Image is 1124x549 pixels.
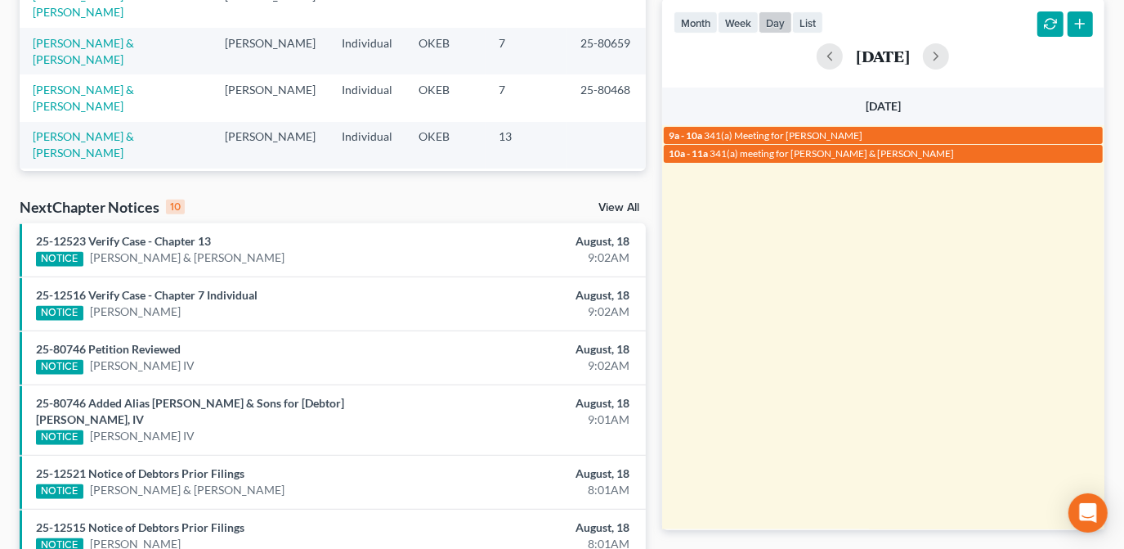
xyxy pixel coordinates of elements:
[710,147,954,160] span: 341(a) meeting for [PERSON_NAME] & [PERSON_NAME]
[329,169,405,199] td: Individual
[486,74,567,121] td: 7
[212,74,329,121] td: [PERSON_NAME]
[856,47,910,65] h2: [DATE]
[442,233,629,250] div: August, 18
[759,11,792,34] button: day
[486,28,567,74] td: 7
[442,520,629,536] div: August, 18
[442,395,629,412] div: August, 18
[442,482,629,498] div: 8:01AM
[36,288,257,302] a: 25-12516 Verify Case - Chapter 7 Individual
[36,306,83,321] div: NOTICE
[212,28,329,74] td: [PERSON_NAME]
[442,287,629,304] div: August, 18
[90,482,284,498] a: [PERSON_NAME] & [PERSON_NAME]
[36,396,344,426] a: 25-80746 Added Alias [PERSON_NAME] & Sons for [Debtor] [PERSON_NAME], IV
[36,252,83,267] div: NOTICE
[1068,493,1108,533] div: Open Intercom Messenger
[792,11,823,34] button: list
[36,430,83,445] div: NOTICE
[90,358,195,374] a: [PERSON_NAME] IV
[442,341,629,358] div: August, 18
[329,28,405,74] td: Individual
[704,129,862,142] span: 341(a) Meeting for [PERSON_NAME]
[486,122,567,169] td: 13
[718,11,759,34] button: week
[36,360,83,375] div: NOTICE
[329,74,405,121] td: Individual
[20,197,185,217] div: NextChapter Notices
[598,202,639,214] a: View All
[405,74,486,121] td: OKEB
[33,129,134,160] a: [PERSON_NAME] & [PERSON_NAME]
[442,250,629,266] div: 9:02AM
[669,129,702,142] span: 9a - 10a
[866,99,901,113] span: [DATE]
[567,28,646,74] td: 25-80659
[90,304,181,320] a: [PERSON_NAME]
[405,169,486,199] td: OKNB
[442,358,629,374] div: 9:02AM
[405,28,486,74] td: OKEB
[329,122,405,169] td: Individual
[567,74,646,121] td: 25-80468
[405,122,486,169] td: OKEB
[212,122,329,169] td: [PERSON_NAME]
[90,250,284,266] a: [PERSON_NAME] & [PERSON_NAME]
[36,466,244,480] a: 25-12521 Notice of Debtors Prior Filings
[33,83,134,113] a: [PERSON_NAME] & [PERSON_NAME]
[33,36,134,66] a: [PERSON_NAME] & [PERSON_NAME]
[442,412,629,428] div: 9:01AM
[442,304,629,320] div: 9:02AM
[36,484,83,499] div: NOTICE
[669,147,708,160] span: 10a - 11a
[90,428,195,444] a: [PERSON_NAME] IV
[36,234,211,248] a: 25-12523 Verify Case - Chapter 13
[442,466,629,482] div: August, 18
[486,169,567,199] td: 7
[212,169,329,199] td: [PERSON_NAME]
[166,200,185,214] div: 10
[674,11,718,34] button: month
[36,520,244,534] a: 25-12515 Notice of Debtors Prior Filings
[36,342,181,356] a: 25-80746 Petition Reviewed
